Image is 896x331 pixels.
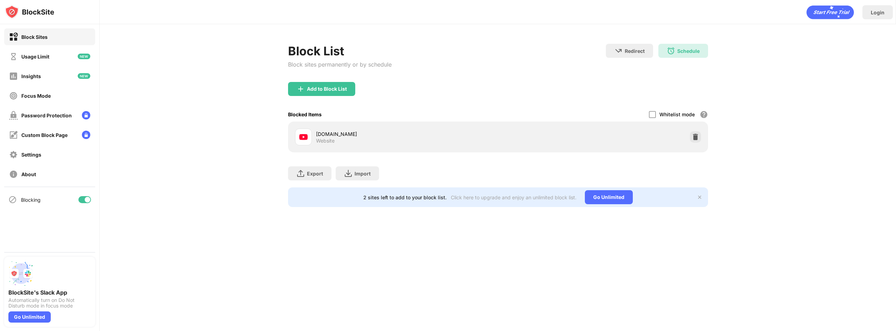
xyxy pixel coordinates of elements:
[451,194,576,200] div: Click here to upgrade and enjoy an unlimited block list.
[9,52,18,61] img: time-usage-off.svg
[8,289,91,296] div: BlockSite's Slack App
[288,44,392,58] div: Block List
[9,170,18,179] img: about-off.svg
[677,48,700,54] div: Schedule
[9,131,18,139] img: customize-block-page-off.svg
[9,150,18,159] img: settings-off.svg
[78,54,90,59] img: new-icon.svg
[9,72,18,81] img: insights-off.svg
[697,194,702,200] img: x-button.svg
[8,311,51,323] div: Go Unlimited
[21,112,72,118] div: Password Protection
[5,5,54,19] img: logo-blocksite.svg
[21,132,68,138] div: Custom Block Page
[78,73,90,79] img: new-icon.svg
[806,5,854,19] div: animation
[316,138,335,144] div: Website
[21,93,51,99] div: Focus Mode
[299,133,308,141] img: favicons
[21,152,41,158] div: Settings
[9,33,18,41] img: block-on.svg
[355,171,371,177] div: Import
[21,54,49,60] div: Usage Limit
[307,171,323,177] div: Export
[21,34,48,40] div: Block Sites
[871,9,884,15] div: Login
[21,73,41,79] div: Insights
[82,111,90,119] img: lock-menu.svg
[659,111,695,117] div: Whitelist mode
[625,48,645,54] div: Redirect
[288,111,322,117] div: Blocked Items
[316,130,498,138] div: [DOMAIN_NAME]
[8,297,91,309] div: Automatically turn on Do Not Disturb mode in focus mode
[9,91,18,100] img: focus-off.svg
[21,197,41,203] div: Blocking
[307,86,347,92] div: Add to Block List
[8,261,34,286] img: push-slack.svg
[288,61,392,68] div: Block sites permanently or by schedule
[8,195,17,204] img: blocking-icon.svg
[82,131,90,139] img: lock-menu.svg
[585,190,633,204] div: Go Unlimited
[21,171,36,177] div: About
[363,194,447,200] div: 2 sites left to add to your block list.
[9,111,18,120] img: password-protection-off.svg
